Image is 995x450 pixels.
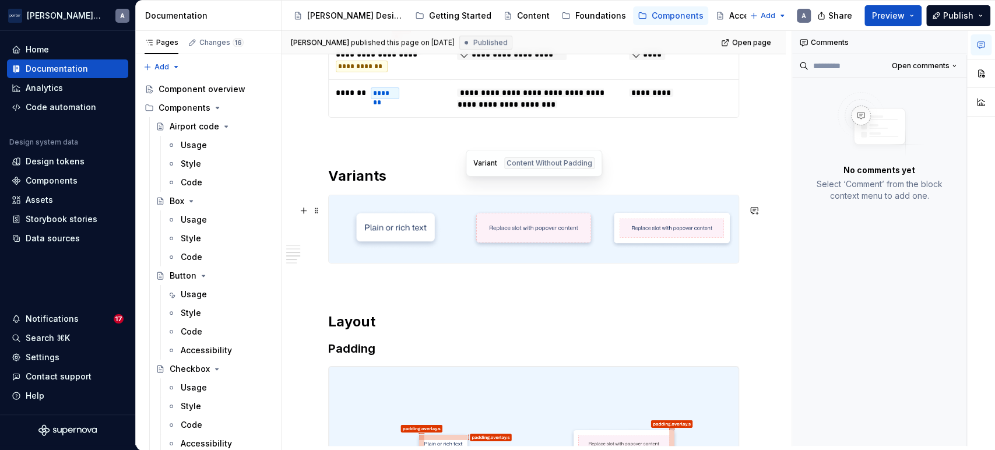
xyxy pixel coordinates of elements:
[732,38,771,47] span: Open page
[7,229,128,248] a: Data sources
[7,79,128,97] a: Analytics
[140,59,184,75] button: Add
[351,38,455,47] div: published this page on [DATE]
[26,63,88,75] div: Documentation
[9,138,78,147] div: Design system data
[154,62,169,72] span: Add
[7,98,128,117] a: Code automation
[507,159,592,168] span: Content Without Padding
[145,10,276,22] div: Documentation
[170,270,196,282] div: Button
[170,363,210,375] div: Checkbox
[162,322,276,341] a: Code
[806,178,952,202] p: Select ‘Comment’ from the block context menu to add one.
[557,6,631,25] a: Foundations
[170,195,184,207] div: Box
[162,341,276,360] a: Accessibility
[517,10,550,22] div: Content
[26,175,78,187] div: Components
[429,10,491,22] div: Getting Started
[2,3,133,28] button: [PERSON_NAME] AirlinesA
[864,5,922,26] button: Preview
[801,11,806,20] div: A
[162,248,276,266] a: Code
[181,326,202,337] div: Code
[289,4,744,27] div: Page tree
[181,382,207,393] div: Usage
[162,416,276,434] a: Code
[8,9,22,23] img: f0306bc8-3074-41fb-b11c-7d2e8671d5eb.png
[181,307,201,319] div: Style
[7,191,128,209] a: Assets
[473,38,508,47] span: Published
[328,167,739,185] h2: Variants
[151,117,276,136] a: Airport code
[718,34,776,51] a: Open page
[7,367,128,386] button: Contact support
[291,38,349,47] span: [PERSON_NAME]
[7,386,128,405] button: Help
[151,266,276,285] a: Button
[181,214,207,226] div: Usage
[711,6,785,25] a: Accessibility
[7,310,128,328] button: Notifications17
[162,378,276,397] a: Usage
[7,40,128,59] a: Home
[162,397,276,416] a: Style
[26,194,53,206] div: Assets
[498,6,554,25] a: Content
[729,10,780,22] div: Accessibility
[26,82,63,94] div: Analytics
[27,10,101,22] div: [PERSON_NAME] Airlines
[410,6,496,25] a: Getting Started
[872,10,905,22] span: Preview
[828,10,852,22] span: Share
[575,10,626,22] div: Foundations
[26,313,79,325] div: Notifications
[7,210,128,228] a: Storybook stories
[114,314,124,324] span: 17
[26,101,96,113] div: Code automation
[199,38,244,47] div: Changes
[792,31,966,54] div: Comments
[162,285,276,304] a: Usage
[162,154,276,173] a: Style
[26,332,70,344] div: Search ⌘K
[145,38,178,47] div: Pages
[7,171,128,190] a: Components
[926,5,990,26] button: Publish
[633,6,708,25] a: Components
[181,177,202,188] div: Code
[140,80,276,99] a: Component overview
[26,390,44,402] div: Help
[162,210,276,229] a: Usage
[811,5,860,26] button: Share
[943,10,973,22] span: Publish
[652,10,704,22] div: Components
[26,213,97,225] div: Storybook stories
[162,136,276,154] a: Usage
[120,11,125,20] div: A
[7,152,128,171] a: Design tokens
[181,289,207,300] div: Usage
[181,419,202,431] div: Code
[843,164,915,176] p: No comments yet
[26,351,59,363] div: Settings
[7,348,128,367] a: Settings
[159,83,245,95] div: Component overview
[328,312,739,331] h2: Layout
[761,11,775,20] span: Add
[7,59,128,78] a: Documentation
[181,233,201,244] div: Style
[170,121,219,132] div: Airport code
[233,38,244,47] span: 16
[289,6,408,25] a: [PERSON_NAME] Design
[162,304,276,322] a: Style
[887,58,962,74] button: Open comments
[26,233,80,244] div: Data sources
[26,371,92,382] div: Contact support
[328,340,739,357] h3: Padding
[181,139,207,151] div: Usage
[151,360,276,378] a: Checkbox
[26,156,85,167] div: Design tokens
